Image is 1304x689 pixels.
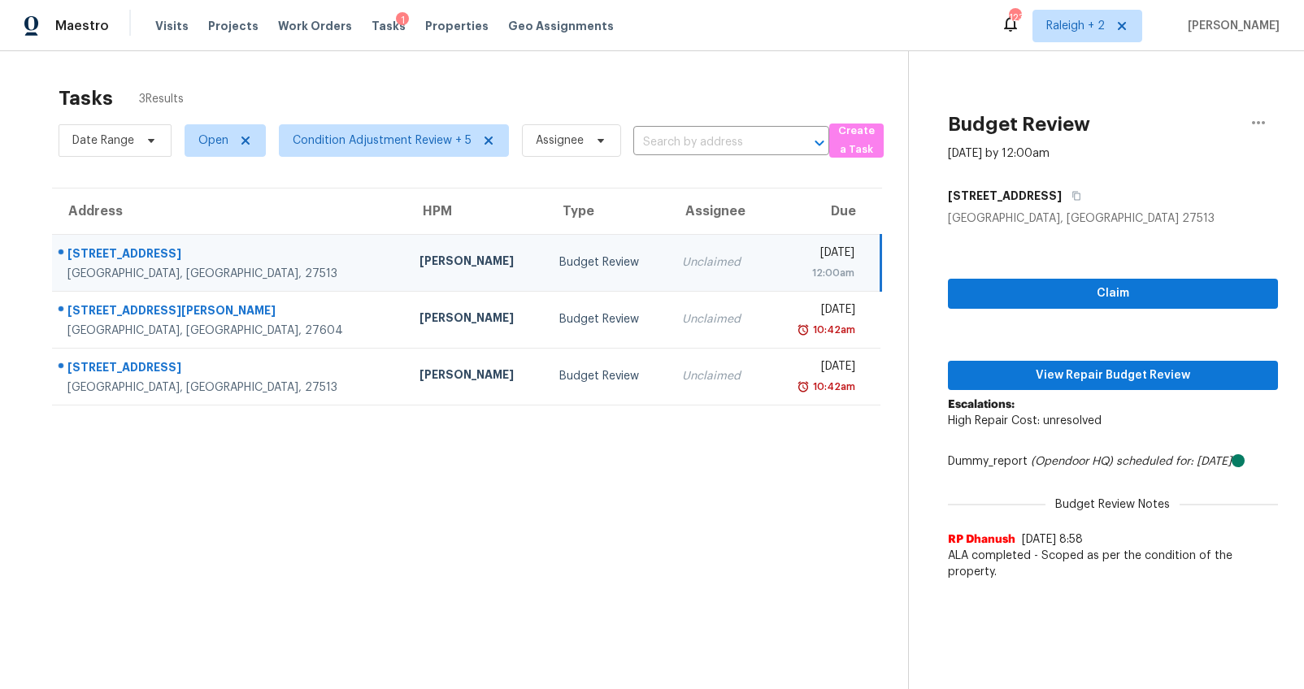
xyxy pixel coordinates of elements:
[396,12,409,28] div: 1
[67,266,393,282] div: [GEOGRAPHIC_DATA], [GEOGRAPHIC_DATA], 27513
[67,302,393,323] div: [STREET_ADDRESS][PERSON_NAME]
[948,361,1278,391] button: View Repair Budget Review
[948,116,1090,132] h2: Budget Review
[72,132,134,149] span: Date Range
[278,18,352,34] span: Work Orders
[198,132,228,149] span: Open
[1009,10,1020,26] div: 123
[1045,496,1180,513] span: Budget Review Notes
[948,531,1015,548] span: RP Dhanush
[67,379,393,396] div: [GEOGRAPHIC_DATA], [GEOGRAPHIC_DATA], 27513
[682,254,754,271] div: Unclaimed
[682,368,754,384] div: Unclaimed
[1116,456,1232,467] i: scheduled for: [DATE]
[1031,456,1113,467] i: (Opendoor HQ)
[633,130,784,155] input: Search by address
[1062,181,1084,210] button: Copy Address
[948,548,1278,580] span: ALA completed - Scoped as per the condition of the property.
[808,132,831,154] button: Open
[155,18,189,34] span: Visits
[67,323,393,339] div: [GEOGRAPHIC_DATA], [GEOGRAPHIC_DATA], 27604
[52,188,406,234] th: Address
[961,284,1265,304] span: Claim
[810,322,855,338] div: 10:42am
[1046,18,1105,34] span: Raleigh + 2
[948,453,1278,470] div: Dummy_report
[948,399,1015,410] b: Escalations:
[1181,18,1280,34] span: [PERSON_NAME]
[948,279,1278,309] button: Claim
[419,366,533,387] div: [PERSON_NAME]
[797,379,810,395] img: Overdue Alarm Icon
[1022,534,1083,545] span: [DATE] 8:58
[961,366,1265,386] span: View Repair Budget Review
[546,188,669,234] th: Type
[419,253,533,273] div: [PERSON_NAME]
[508,18,614,34] span: Geo Assignments
[55,18,109,34] span: Maestro
[780,301,855,322] div: [DATE]
[780,245,854,265] div: [DATE]
[59,90,113,106] h2: Tasks
[419,310,533,330] div: [PERSON_NAME]
[780,358,855,379] div: [DATE]
[810,379,855,395] div: 10:42am
[669,188,767,234] th: Assignee
[837,122,876,159] span: Create a Task
[536,132,584,149] span: Assignee
[559,311,656,327] div: Budget Review
[67,359,393,379] div: [STREET_ADDRESS]
[208,18,259,34] span: Projects
[948,188,1062,204] h5: [STREET_ADDRESS]
[425,18,489,34] span: Properties
[682,311,754,327] div: Unclaimed
[767,188,880,234] th: Due
[797,322,810,338] img: Overdue Alarm Icon
[948,415,1102,427] span: High Repair Cost: unresolved
[372,20,406,32] span: Tasks
[559,368,656,384] div: Budget Review
[406,188,546,234] th: HPM
[780,265,854,281] div: 12:00am
[829,123,884,158] button: Create a Task
[293,132,472,149] span: Condition Adjustment Review + 5
[67,245,393,266] div: [STREET_ADDRESS]
[559,254,656,271] div: Budget Review
[139,91,184,107] span: 3 Results
[948,210,1278,227] div: [GEOGRAPHIC_DATA], [GEOGRAPHIC_DATA] 27513
[948,145,1050,162] div: [DATE] by 12:00am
